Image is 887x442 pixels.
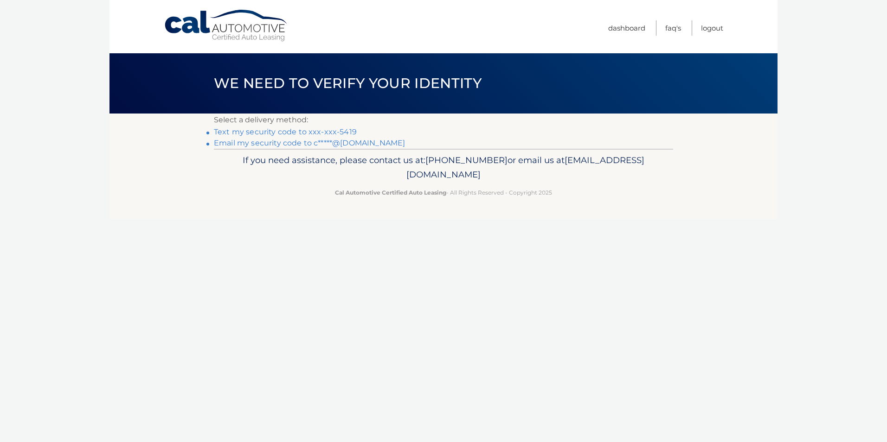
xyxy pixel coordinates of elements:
[425,155,508,165] span: [PHONE_NUMBER]
[214,114,673,126] p: Select a delivery method:
[665,20,681,36] a: FAQ's
[701,20,723,36] a: Logout
[220,188,667,197] p: - All Rights Reserved - Copyright 2025
[335,189,446,196] strong: Cal Automotive Certified Auto Leasing
[214,127,357,136] a: Text my security code to xxx-xxx-5419
[214,75,482,92] span: We need to verify your identity
[214,139,405,147] a: Email my security code to c*****@[DOMAIN_NAME]
[220,153,667,183] p: If you need assistance, please contact us at: or email us at
[608,20,645,36] a: Dashboard
[164,9,289,42] a: Cal Automotive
